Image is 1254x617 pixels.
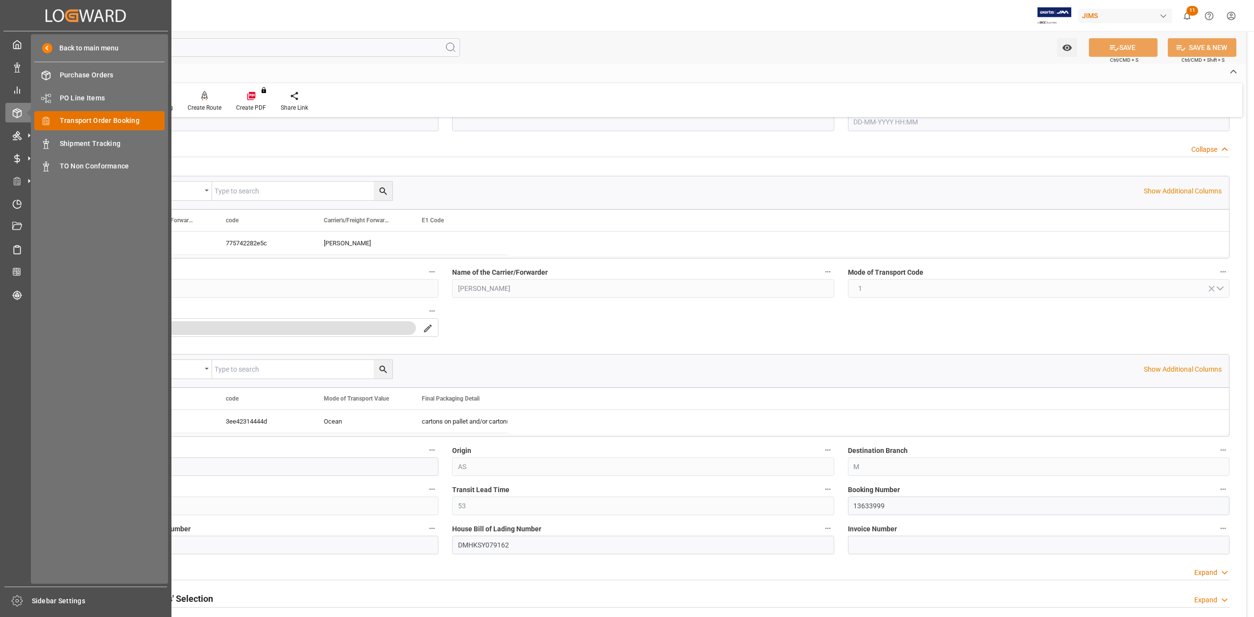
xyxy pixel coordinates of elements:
span: Booking Number [848,485,900,495]
p: Show Additional Columns [1144,186,1222,196]
button: Destination Branch [1217,444,1230,456]
a: Sailing Schedules [5,239,166,259]
span: Back to main menu [52,43,119,53]
button: open menu [139,360,212,379]
span: Purchase Orders [60,70,165,80]
button: show 11 new notifications [1176,5,1198,27]
a: Purchase Orders [34,66,165,85]
div: Press SPACE to select this row. [116,232,508,255]
span: Destination Branch [848,446,908,456]
span: Carrier's/Freight Forwarder's Name [324,217,389,224]
a: CO2 Calculator [5,262,166,282]
div: Expand [1194,595,1217,605]
button: Origin And Cluster [426,483,438,496]
div: cartons on pallet and/or cartons floor loaded [422,410,496,433]
input: DD-MM-YYYY [57,113,438,131]
input: Type to search [212,360,392,379]
button: open menu [848,279,1230,298]
a: Tracking Shipment [5,285,166,304]
button: Master [PERSON_NAME] of Lading Number [426,522,438,535]
input: DD-MM-YYYY HH:MM [848,113,1230,131]
button: SAVE [1089,38,1158,57]
button: SAVE & NEW [1168,38,1236,57]
span: Mode of Transport Value [324,395,389,402]
div: Ocean [324,410,398,433]
a: Shipment Tracking [34,134,165,153]
span: E1 Code [422,217,444,224]
button: Transit Lead Time [821,483,834,496]
div: 3ee42314444d [214,410,312,433]
a: Timeslot Management V2 [5,194,166,213]
div: Equals [144,362,201,373]
span: House Bill of Lading Number [452,524,541,534]
div: Press SPACE to select this row. [116,410,508,433]
button: Container Type [426,305,438,317]
span: Sidebar Settings [32,596,168,606]
button: open menu [57,318,438,337]
span: Final Packaging Detail [422,395,480,402]
button: search button [374,182,392,200]
a: Document Management [5,217,166,236]
span: 1 [853,284,867,294]
span: Ctrl/CMD + S [1110,56,1138,64]
span: Transport Order Booking [60,116,165,126]
button: menu-button [57,319,417,337]
button: search button [374,360,392,379]
div: Equals [144,184,201,195]
a: TO Non Conformance [34,157,165,176]
button: House Bill of Lading Number [821,522,834,535]
p: Show Additional Columns [1144,364,1222,375]
a: My Reports [5,80,166,99]
button: search button [417,319,438,337]
button: Help Center [1198,5,1220,27]
button: open menu [1057,38,1077,57]
div: Collapse [1191,144,1217,155]
a: Transport Order Booking [34,111,165,130]
span: code [226,395,239,402]
div: Create Route [188,103,221,112]
button: Carrier's/ Freight Forwarder's Code [426,265,438,278]
span: Shipment Tracking [60,139,165,149]
span: TO Non Conformance [60,161,165,171]
div: [PERSON_NAME] [324,232,398,255]
div: Share Link [281,103,308,112]
div: 775742282e5c [214,232,312,255]
button: Origin [821,444,834,456]
input: Search Fields [45,38,460,57]
span: Transit Lead Time [452,485,509,495]
input: Type to search [212,182,392,200]
span: Invoice Number [848,524,897,534]
span: Origin [452,446,471,456]
button: Incoterm [426,444,438,456]
button: Name of the Carrier/Forwarder [821,265,834,278]
span: Mode of Transport Code [848,267,923,278]
span: PO Line Items [60,93,165,103]
span: 11 [1186,6,1198,16]
a: PO Line Items [34,88,165,107]
span: Ctrl/CMD + Shift + S [1182,56,1225,64]
a: Data Management [5,57,166,76]
button: open menu [139,182,212,200]
button: Invoice Number [1217,522,1230,535]
a: My Cockpit [5,35,166,54]
div: JIMS [1078,9,1172,23]
span: code [226,217,239,224]
button: JIMS [1078,6,1176,25]
button: Mode of Transport Code [1217,265,1230,278]
span: Name of the Carrier/Forwarder [452,267,548,278]
div: Expand [1194,568,1217,578]
button: Booking Number [1217,483,1230,496]
img: Exertis%20JAM%20-%20Email%20Logo.jpg_1722504956.jpg [1037,7,1071,24]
